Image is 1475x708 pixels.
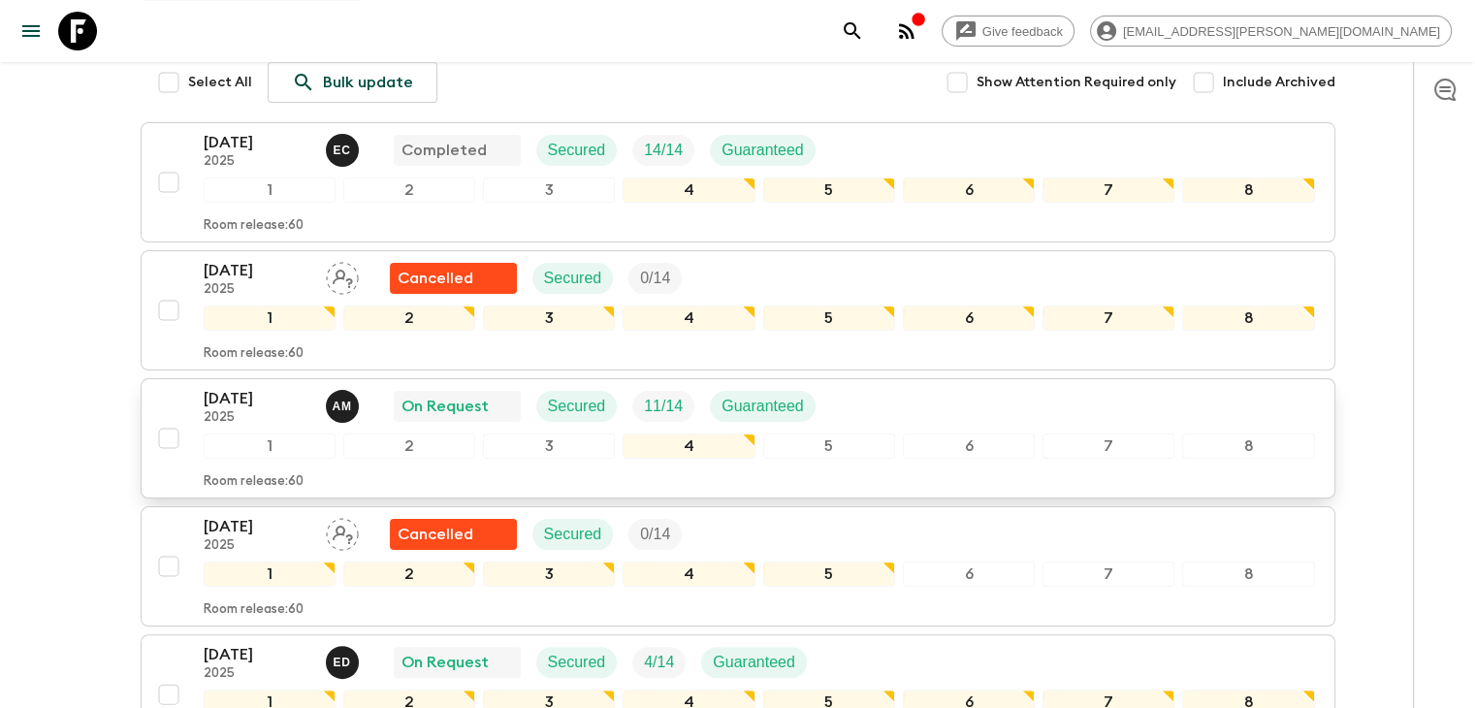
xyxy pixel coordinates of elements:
[1042,177,1174,203] div: 7
[721,395,804,418] p: Guaranteed
[644,651,674,674] p: 4 / 14
[483,562,615,587] div: 3
[1112,24,1451,39] span: [EMAIL_ADDRESS][PERSON_NAME][DOMAIN_NAME]
[1042,306,1174,331] div: 7
[632,391,694,422] div: Trip Fill
[1182,306,1314,331] div: 8
[141,250,1335,370] button: [DATE]2025Assign pack leaderFlash Pack cancellationSecuredTrip Fill12345678Room release:60
[204,515,310,538] p: [DATE]
[763,306,895,331] div: 5
[903,434,1035,459] div: 6
[326,524,359,539] span: Assign pack leader
[532,519,614,550] div: Secured
[644,395,683,418] p: 11 / 14
[548,651,606,674] p: Secured
[390,519,517,550] div: Flash Pack cancellation
[401,395,489,418] p: On Request
[204,346,304,362] p: Room release: 60
[204,562,336,587] div: 1
[972,24,1074,39] span: Give feedback
[343,434,475,459] div: 2
[204,602,304,618] p: Room release: 60
[1223,73,1335,92] span: Include Archived
[763,434,895,459] div: 5
[204,259,310,282] p: [DATE]
[1182,562,1314,587] div: 8
[544,523,602,546] p: Secured
[903,177,1035,203] div: 6
[1090,16,1452,47] div: [EMAIL_ADDRESS][PERSON_NAME][DOMAIN_NAME]
[640,523,670,546] p: 0 / 14
[333,399,352,414] p: A M
[204,643,310,666] p: [DATE]
[204,177,336,203] div: 1
[640,267,670,290] p: 0 / 14
[483,177,615,203] div: 3
[326,396,363,411] span: Allan Morales
[398,523,473,546] p: Cancelled
[326,652,363,667] span: Edwin Duarte Ríos
[532,263,614,294] div: Secured
[326,646,363,679] button: ED
[326,268,359,283] span: Assign pack leader
[204,306,336,331] div: 1
[204,666,310,682] p: 2025
[204,131,310,154] p: [DATE]
[1182,177,1314,203] div: 8
[334,655,351,670] p: E D
[903,306,1035,331] div: 6
[204,154,310,170] p: 2025
[204,218,304,234] p: Room release: 60
[204,474,304,490] p: Room release: 60
[536,391,618,422] div: Secured
[977,73,1176,92] span: Show Attention Required only
[548,139,606,162] p: Secured
[323,71,413,94] p: Bulk update
[204,282,310,298] p: 2025
[204,387,310,410] p: [DATE]
[204,538,310,554] p: 2025
[343,306,475,331] div: 2
[721,139,804,162] p: Guaranteed
[1042,562,1174,587] div: 7
[623,562,754,587] div: 4
[628,263,682,294] div: Trip Fill
[343,562,475,587] div: 2
[204,434,336,459] div: 1
[763,562,895,587] div: 5
[544,267,602,290] p: Secured
[536,135,618,166] div: Secured
[1042,434,1174,459] div: 7
[141,506,1335,627] button: [DATE]2025Assign pack leaderFlash Pack cancellationSecuredTrip Fill12345678Room release:60
[833,12,872,50] button: search adventures
[401,139,487,162] p: Completed
[12,12,50,50] button: menu
[763,177,895,203] div: 5
[483,306,615,331] div: 3
[942,16,1074,47] a: Give feedback
[623,434,754,459] div: 4
[343,177,475,203] div: 2
[390,263,517,294] div: Flash Pack cancellation
[623,306,754,331] div: 4
[141,122,1335,242] button: [DATE]2025Eduardo Caravaca CompletedSecuredTrip FillGuaranteed12345678Room release:60
[713,651,795,674] p: Guaranteed
[326,140,363,155] span: Eduardo Caravaca
[623,177,754,203] div: 4
[903,562,1035,587] div: 6
[268,62,437,103] a: Bulk update
[188,73,252,92] span: Select All
[548,395,606,418] p: Secured
[1182,434,1314,459] div: 8
[536,647,618,678] div: Secured
[628,519,682,550] div: Trip Fill
[632,135,694,166] div: Trip Fill
[398,267,473,290] p: Cancelled
[204,410,310,426] p: 2025
[632,647,686,678] div: Trip Fill
[141,378,1335,499] button: [DATE]2025Allan MoralesOn RequestSecuredTrip FillGuaranteed12345678Room release:60
[483,434,615,459] div: 3
[644,139,683,162] p: 14 / 14
[401,651,489,674] p: On Request
[326,390,363,423] button: AM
